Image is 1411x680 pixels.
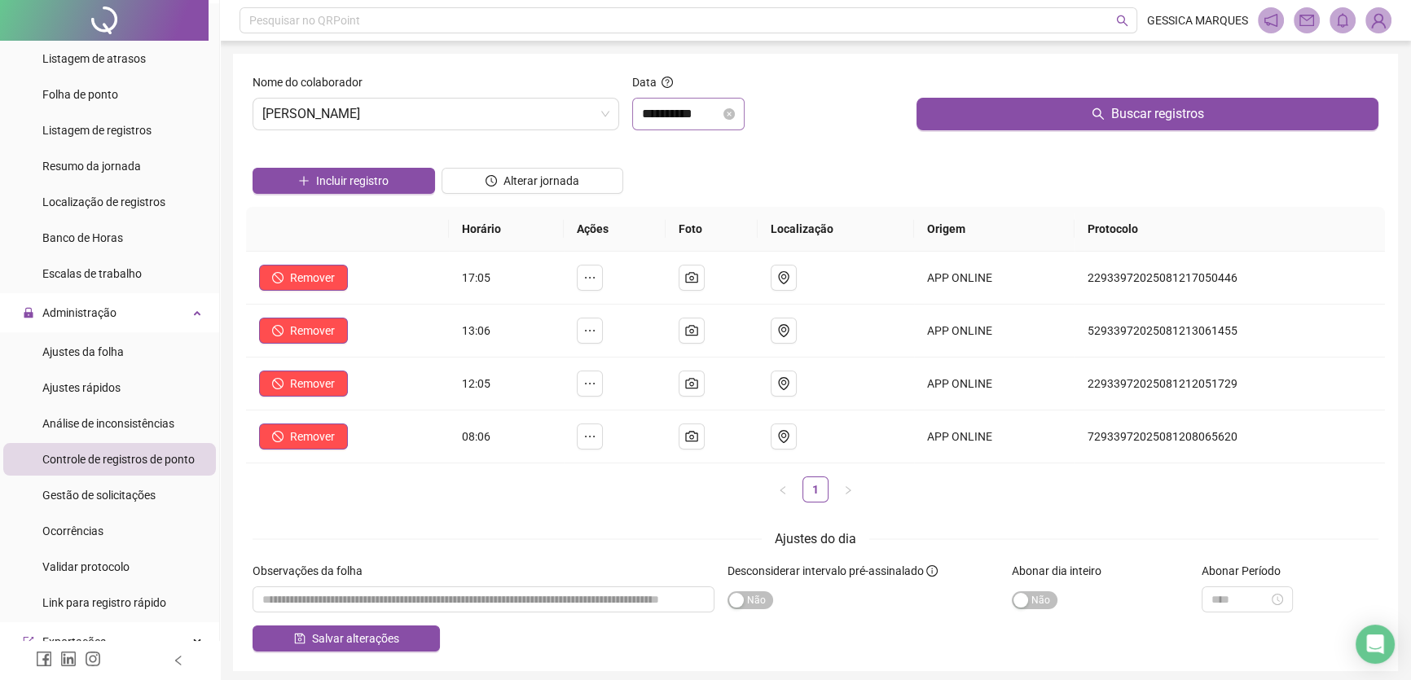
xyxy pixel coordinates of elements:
[1335,13,1350,28] span: bell
[462,430,490,443] span: 08:06
[835,476,861,502] button: right
[1092,107,1105,121] span: search
[926,565,938,577] span: info-circle
[316,172,389,190] span: Incluir registro
[42,160,141,173] span: Resumo da jornada
[1075,358,1385,410] td: 22933972025081212051729
[1075,252,1385,305] td: 22933972025081217050446
[290,375,335,393] span: Remover
[777,430,790,443] span: environment
[253,168,435,194] button: Incluir registro
[1111,104,1204,124] span: Buscar registros
[1147,11,1248,29] span: GESSICA MARQUES
[60,651,77,667] span: linkedin
[727,564,924,577] span: Desconsiderar intervalo pré-assinalado
[685,271,698,284] span: camera
[23,307,34,318] span: lock
[36,651,52,667] span: facebook
[1116,15,1128,27] span: search
[1075,410,1385,463] td: 72933972025081208065620
[42,596,166,609] span: Link para registro rápido
[442,176,624,189] a: Alterar jornada
[1299,13,1314,28] span: mail
[583,377,596,390] span: ellipsis
[259,318,348,344] button: Remover
[42,52,146,65] span: Listagem de atrasos
[259,423,348,450] button: Remover
[914,358,1075,410] td: APP ONLINE
[272,325,284,336] span: stop
[253,73,373,91] label: Nome do colaborador
[583,430,596,443] span: ellipsis
[775,531,856,546] span: Ajustes do dia
[685,324,698,337] span: camera
[1264,13,1278,28] span: notification
[662,77,673,88] span: question-circle
[1356,625,1395,664] div: Open Intercom Messenger
[1366,8,1391,33] img: 84574
[1075,207,1385,252] th: Protocolo
[503,172,579,190] span: Alterar jornada
[723,108,735,120] span: close-circle
[449,207,564,252] th: Horário
[777,324,790,337] span: environment
[1012,562,1112,580] label: Abonar dia inteiro
[916,98,1378,130] button: Buscar registros
[777,377,790,390] span: environment
[272,431,284,442] span: stop
[777,271,790,284] span: environment
[253,625,440,651] button: Salvar alterações
[42,195,165,208] span: Localização de registros
[1202,562,1291,580] label: Abonar Período
[272,378,284,389] span: stop
[914,207,1075,252] th: Origem
[42,267,142,280] span: Escalas de trabalho
[173,655,184,666] span: left
[462,377,490,390] span: 12:05
[298,175,310,186] span: plus
[632,76,657,89] span: Data
[42,453,195,466] span: Controle de registros de ponto
[914,410,1075,463] td: APP ONLINE
[758,207,914,252] th: Localização
[253,562,373,580] label: Observações da folha
[42,417,174,430] span: Análise de inconsistências
[42,381,121,394] span: Ajustes rápidos
[42,489,156,502] span: Gestão de solicitações
[312,630,399,647] span: Salvar alterações
[802,476,829,502] li: 1
[23,636,34,647] span: export
[262,99,609,129] span: GABRIEL LIMA DA SILVA
[42,560,130,573] span: Validar protocolo
[290,322,335,340] span: Remover
[803,477,828,502] a: 1
[259,265,348,291] button: Remover
[290,428,335,445] span: Remover
[259,371,348,397] button: Remover
[770,476,796,502] button: left
[294,633,305,644] span: save
[770,476,796,502] li: Página anterior
[42,306,116,319] span: Administração
[583,324,596,337] span: ellipsis
[583,271,596,284] span: ellipsis
[778,485,788,495] span: left
[685,377,698,390] span: camera
[835,476,861,502] li: Próxima página
[290,269,335,287] span: Remover
[1075,305,1385,358] td: 52933972025081213061455
[42,231,123,244] span: Banco de Horas
[42,524,103,537] span: Ocorrências
[42,124,152,137] span: Listagem de registros
[272,272,284,283] span: stop
[85,651,101,667] span: instagram
[462,271,490,284] span: 17:05
[843,485,853,495] span: right
[564,207,666,252] th: Ações
[42,88,118,101] span: Folha de ponto
[462,324,490,337] span: 13:06
[486,175,497,186] span: clock-circle
[685,430,698,443] span: camera
[442,168,624,194] button: Alterar jornada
